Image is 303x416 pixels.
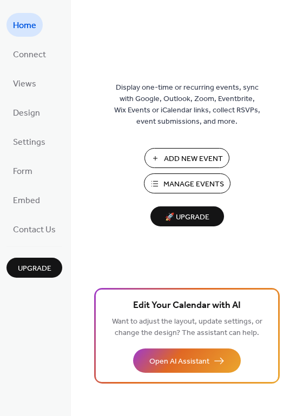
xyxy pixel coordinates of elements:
button: Add New Event [144,148,229,168]
span: Views [13,76,36,93]
button: Open AI Assistant [133,348,241,373]
a: Connect [6,42,52,66]
span: Open AI Assistant [149,356,209,367]
button: Upgrade [6,258,62,278]
span: Contact Us [13,222,56,239]
a: Design [6,100,47,124]
a: Contact Us [6,217,62,241]
button: 🚀 Upgrade [150,206,224,226]
span: Display one-time or recurring events, sync with Google, Outlook, Zoom, Eventbrite, Wix Events or ... [114,82,260,128]
span: Design [13,105,40,122]
span: Connect [13,46,46,64]
span: Form [13,163,32,180]
span: Home [13,17,36,35]
span: Embed [13,192,40,210]
span: Want to adjust the layout, update settings, or change the design? The assistant can help. [112,314,262,340]
span: Manage Events [163,179,224,190]
span: Settings [13,134,45,151]
a: Embed [6,188,47,212]
a: Views [6,71,43,95]
span: 🚀 Upgrade [157,210,218,225]
span: Edit Your Calendar with AI [133,298,241,313]
a: Form [6,159,39,183]
a: Home [6,13,43,37]
span: Add New Event [164,153,223,165]
button: Manage Events [144,173,230,193]
span: Upgrade [18,263,51,274]
a: Settings [6,130,52,153]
